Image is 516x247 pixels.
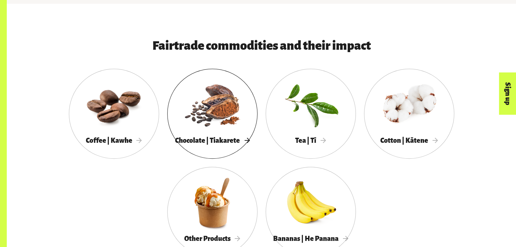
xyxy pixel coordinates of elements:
[380,137,438,144] span: Cotton | Kātene
[266,69,356,159] a: Tea | Tī
[273,235,348,242] span: Bananas | He Panana
[89,39,434,52] h3: Fairtrade commodities and their impact
[295,137,326,144] span: Tea | Tī
[69,69,159,159] a: Coffee | Kawhe
[86,137,142,144] span: Coffee | Kawhe
[184,235,241,242] span: Other Products
[167,69,257,159] a: Chocolate | Tiakarete
[175,137,250,144] span: Chocolate | Tiakarete
[364,69,454,159] a: Cotton | Kātene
